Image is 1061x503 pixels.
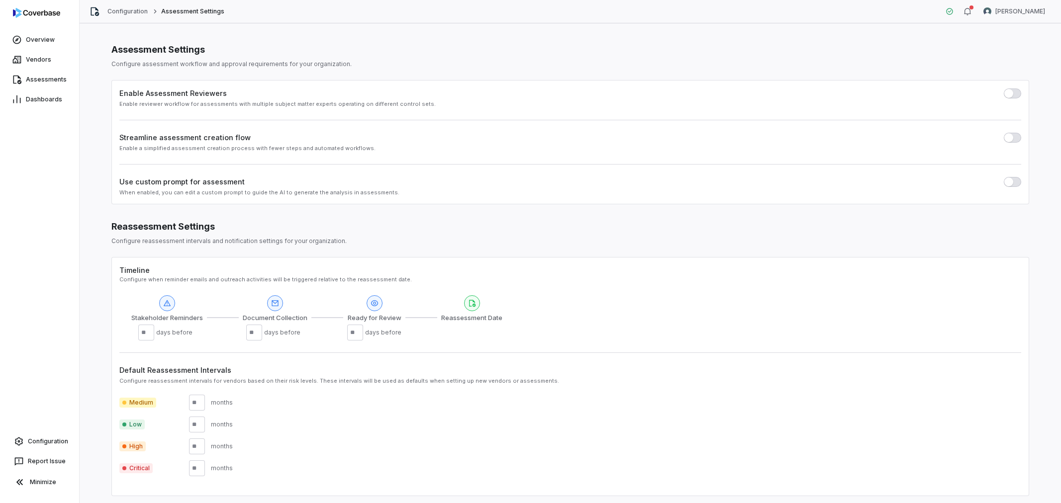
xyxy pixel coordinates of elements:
span: Low [119,419,145,429]
div: days before [365,329,401,336]
span: Minimize [30,478,56,486]
label: Enable Assessment Reviewers [119,88,227,98]
span: Reassessment Date [441,313,502,323]
span: Assessments [26,76,67,84]
a: Assessments [2,71,77,88]
a: Overview [2,31,77,49]
img: Nic Weilbacher avatar [983,7,991,15]
label: Use custom prompt for assessment [119,176,245,187]
span: High [119,441,146,451]
label: Streamline assessment creation flow [119,132,251,143]
button: Nic Weilbacher avatar[PERSON_NAME] [977,4,1051,19]
div: Enable reviewer workflow for assessments with multiple subject matter experts operating on differ... [119,100,1021,108]
a: Configuration [4,432,75,450]
div: Configure when reminder emails and outreach activities will be triggered relative to the reassess... [119,276,1021,283]
span: Stakeholder Reminders [131,313,203,323]
div: When enabled, you can edit a custom prompt to guide the AI to generate the analysis in assessments. [119,189,1021,196]
div: months [211,442,233,450]
div: months [211,464,233,472]
div: months [211,420,233,428]
label: Timeline [119,266,150,274]
span: Document Collection [243,313,307,323]
span: days before [264,329,304,336]
div: months [211,399,233,407]
span: Assessment Settings [161,7,225,15]
span: Dashboards [26,95,62,103]
label: Default Reassessment Intervals [119,365,1021,375]
a: Dashboards [2,90,77,108]
span: days before [156,329,196,336]
span: [PERSON_NAME] [995,7,1045,15]
a: Configuration [107,7,148,15]
img: logo-D7KZi-bG.svg [13,8,60,18]
h1: Assessment Settings [111,43,1029,56]
a: Vendors [2,51,77,69]
div: Reassessment Settings [111,220,1029,233]
span: Medium [119,398,156,408]
p: Configure assessment workflow and approval requirements for your organization. [111,60,1029,68]
span: Ready for Review [348,313,401,323]
span: Overview [26,36,55,44]
p: Configure reassessment intervals and notification settings for your organization. [111,237,1029,245]
span: Critical [119,463,153,473]
button: Minimize [4,472,75,492]
span: Vendors [26,56,51,64]
span: Report Issue [28,457,66,465]
button: Report Issue [4,452,75,470]
span: Configuration [28,437,68,445]
div: Configure reassessment intervals for vendors based on their risk levels. These intervals will be ... [119,377,1021,385]
div: Enable a simplified assessment creation process with fewer steps and automated workflows. [119,145,1021,152]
